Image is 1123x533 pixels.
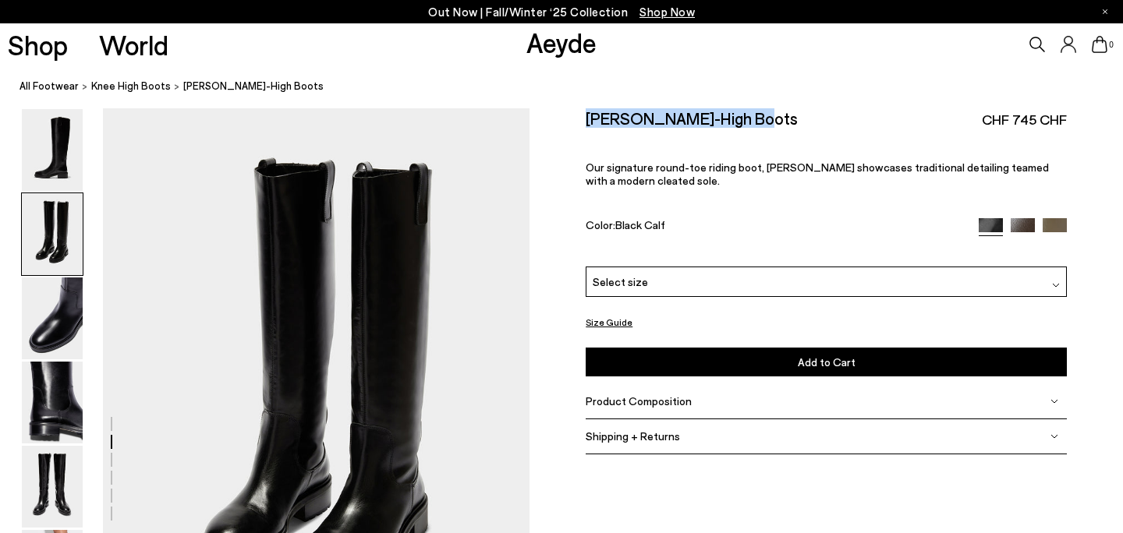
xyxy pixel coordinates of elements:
span: CHF 745 CHF [982,110,1067,129]
a: World [99,31,168,58]
a: All Footwear [19,78,79,94]
span: knee high boots [91,79,171,92]
nav: breadcrumb [19,65,1123,108]
img: svg%3E [1050,432,1058,440]
img: Henry Knee-High Boots - Image 5 [22,446,83,528]
span: Add to Cart [798,355,856,369]
h2: [PERSON_NAME]-High Boots [586,108,798,128]
img: svg%3E [1052,281,1060,289]
a: Aeyde [526,26,597,58]
span: Shipping + Returns [586,429,680,443]
img: svg%3E [1050,397,1058,405]
img: Henry Knee-High Boots - Image 4 [22,362,83,443]
button: Size Guide [586,312,632,332]
span: Navigate to /collections/new-in [639,5,695,19]
span: Black Calf [615,217,665,231]
img: Henry Knee-High Boots - Image 3 [22,277,83,359]
p: Out Now | Fall/Winter ‘25 Collection [428,2,695,22]
span: Product Composition [586,394,692,408]
span: Select size [593,274,648,290]
button: Add to Cart [586,348,1067,376]
div: Color: [586,217,963,235]
img: Henry Knee-High Boots - Image 1 [22,109,83,191]
a: Shop [8,31,68,58]
p: Our signature round-toe riding boot, [PERSON_NAME] showcases traditional detailing teamed with a ... [586,161,1067,187]
a: 0 [1092,36,1107,53]
span: 0 [1107,41,1115,49]
img: Henry Knee-High Boots - Image 2 [22,193,83,275]
a: knee high boots [91,78,171,94]
span: [PERSON_NAME]-High Boots [183,78,324,94]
